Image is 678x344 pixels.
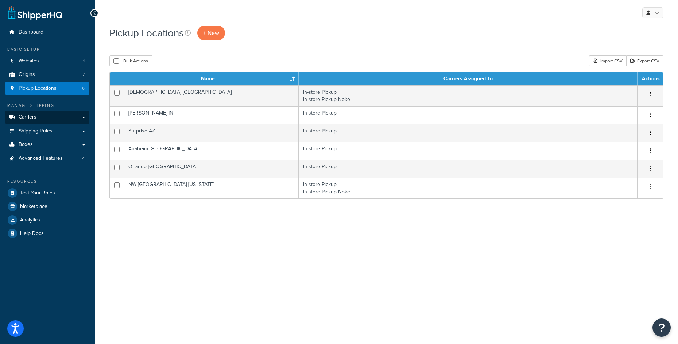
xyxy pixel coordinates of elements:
th: Actions [638,72,663,85]
td: [DEMOGRAPHIC_DATA] [GEOGRAPHIC_DATA] [124,85,299,106]
a: Pickup Locations 6 [5,82,89,95]
span: Pickup Locations [19,85,57,92]
a: ShipperHQ Home [8,5,62,20]
th: Name : activate to sort column ascending [124,72,299,85]
h1: Pickup Locations [109,26,184,40]
span: Test Your Rates [20,190,55,196]
span: Boxes [19,142,33,148]
td: NW [GEOGRAPHIC_DATA] [US_STATE] [124,178,299,198]
a: Help Docs [5,227,89,240]
span: 7 [82,71,85,78]
div: Resources [5,178,89,185]
td: Orlando [GEOGRAPHIC_DATA] [124,160,299,178]
li: Pickup Locations [5,82,89,95]
a: Advanced Features 4 [5,152,89,165]
a: Export CSV [626,55,663,66]
div: Import CSV [589,55,626,66]
a: Boxes [5,138,89,151]
td: In-store Pickup In-store Pickup Noke [299,85,638,106]
a: Test Your Rates [5,186,89,200]
td: Anaheim [GEOGRAPHIC_DATA] [124,142,299,160]
th: Carriers Assigned To [299,72,638,85]
span: Help Docs [20,231,44,237]
span: + New [203,29,219,37]
a: Analytics [5,213,89,227]
button: Bulk Actions [109,55,152,66]
span: Carriers [19,114,36,120]
td: In-store Pickup [299,160,638,178]
a: Origins 7 [5,68,89,81]
div: Manage Shipping [5,103,89,109]
li: Advanced Features [5,152,89,165]
span: 1 [83,58,85,64]
span: 6 [82,85,85,92]
td: Surprise AZ [124,124,299,142]
a: Websites 1 [5,54,89,68]
span: Analytics [20,217,40,223]
td: In-store Pickup In-store Pickup Noke [299,178,638,198]
div: Basic Setup [5,46,89,53]
span: Advanced Features [19,155,63,162]
span: Shipping Rules [19,128,53,134]
td: In-store Pickup [299,106,638,124]
td: In-store Pickup [299,124,638,142]
li: Websites [5,54,89,68]
a: + New [197,26,225,40]
span: Dashboard [19,29,43,35]
td: [PERSON_NAME] IN [124,106,299,124]
td: In-store Pickup [299,142,638,160]
a: Shipping Rules [5,124,89,138]
button: Open Resource Center [652,318,671,337]
span: Origins [19,71,35,78]
span: Marketplace [20,204,47,210]
span: Websites [19,58,39,64]
a: Carriers [5,111,89,124]
li: Origins [5,68,89,81]
span: 4 [82,155,85,162]
a: Marketplace [5,200,89,213]
a: Dashboard [5,26,89,39]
